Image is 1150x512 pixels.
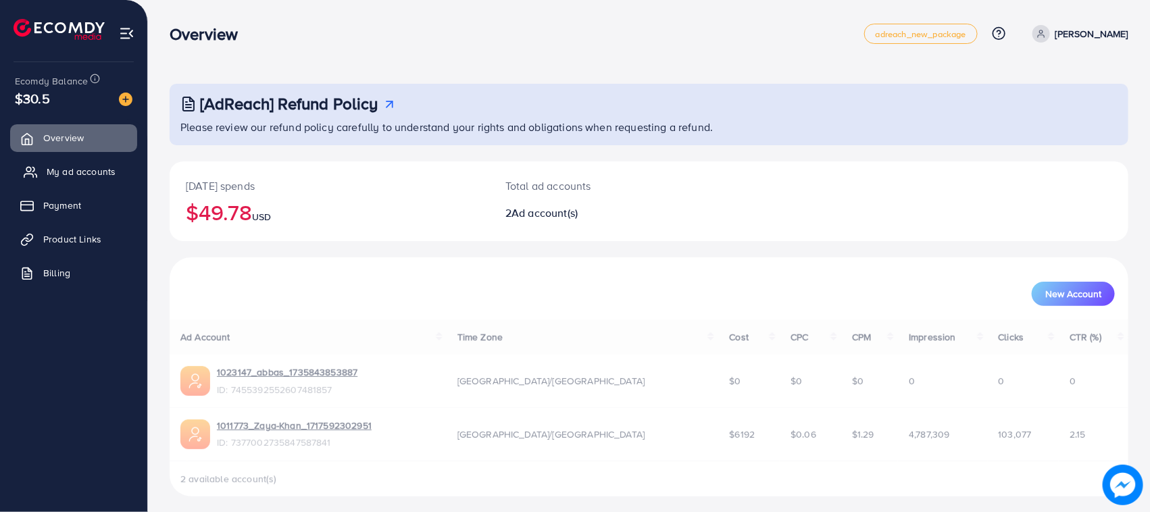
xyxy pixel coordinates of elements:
span: My ad accounts [47,165,116,178]
p: Please review our refund policy carefully to understand your rights and obligations when requesti... [180,119,1120,135]
h3: Overview [170,24,249,44]
h3: [AdReach] Refund Policy [200,94,378,113]
span: Payment [43,199,81,212]
a: adreach_new_package [864,24,978,44]
img: menu [119,26,134,41]
span: Billing [43,266,70,280]
span: Overview [43,131,84,145]
a: Overview [10,124,137,151]
button: New Account [1032,282,1115,306]
img: image [1103,465,1143,505]
h2: 2 [505,207,713,220]
span: Product Links [43,232,101,246]
a: Product Links [10,226,137,253]
span: New Account [1045,289,1101,299]
span: adreach_new_package [876,30,966,39]
a: My ad accounts [10,158,137,185]
span: USD [252,210,271,224]
span: $30.5 [15,88,50,108]
h2: $49.78 [186,199,473,225]
p: Total ad accounts [505,178,713,194]
img: logo [14,19,105,40]
a: Payment [10,192,137,219]
span: Ad account(s) [511,205,578,220]
img: image [119,93,132,106]
p: [DATE] spends [186,178,473,194]
a: Billing [10,259,137,286]
span: Ecomdy Balance [15,74,88,88]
